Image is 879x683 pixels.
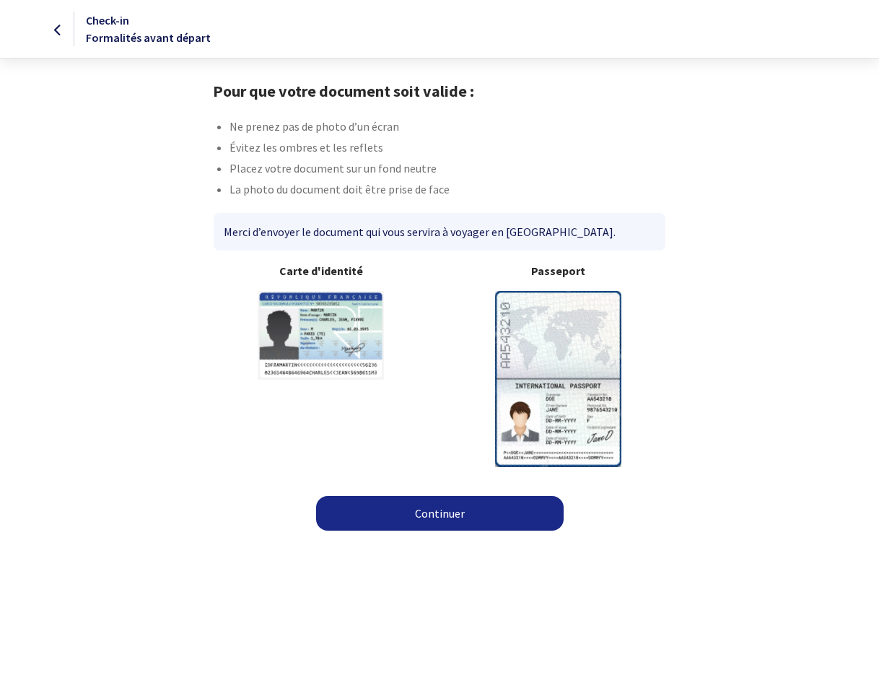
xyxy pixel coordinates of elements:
[86,13,211,45] span: Check-in Formalités avant départ
[214,262,428,279] b: Carte d'identité
[495,291,621,466] img: illuPasseport.svg
[258,291,384,380] img: illuCNI.svg
[451,262,665,279] b: Passeport
[229,160,665,180] li: Placez votre document sur un fond neutre
[229,118,665,139] li: Ne prenez pas de photo d’un écran
[229,139,665,160] li: Évitez les ombres et les reflets
[229,180,665,201] li: La photo du document doit être prise de face
[316,496,564,531] a: Continuer
[213,82,665,100] h1: Pour que votre document soit valide :
[214,213,665,251] div: Merci d’envoyer le document qui vous servira à voyager en [GEOGRAPHIC_DATA].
